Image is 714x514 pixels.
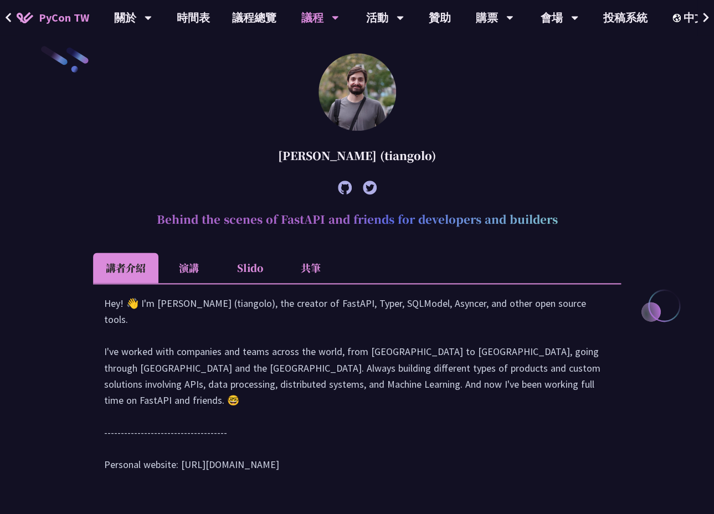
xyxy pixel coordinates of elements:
[17,12,33,23] img: Home icon of PyCon TW 2025
[672,14,684,22] img: Locale Icon
[219,253,280,283] li: Slido
[6,4,100,32] a: PyCon TW
[319,53,396,131] img: Sebastián Ramírez (tiangolo)
[280,253,341,283] li: 共筆
[104,295,610,483] div: Hey! 👋 I'm [PERSON_NAME] (tiangolo), the creator of FastAPI, Typer, SQLModel, Asyncer, and other ...
[93,253,158,283] li: 講者介紹
[158,253,219,283] li: 演講
[93,139,621,172] div: [PERSON_NAME] (tiangolo)
[39,9,89,26] span: PyCon TW
[93,203,621,236] h2: Behind the scenes of FastAPI and friends for developers and builders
